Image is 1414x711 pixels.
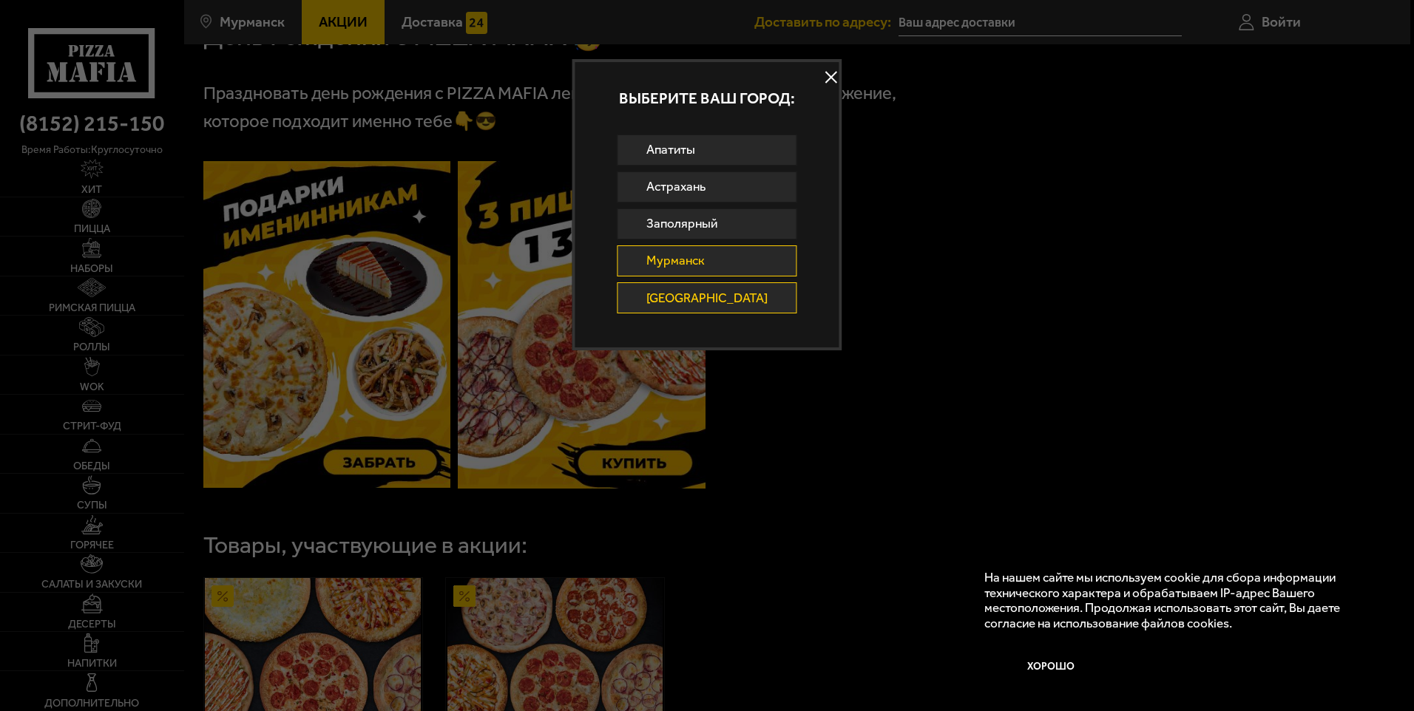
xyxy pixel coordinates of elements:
[618,245,796,276] a: Мурманск
[618,208,796,239] a: Заполярный
[984,645,1117,690] button: Хорошо
[575,90,839,106] p: Выберите ваш город:
[618,135,796,166] a: Апатиты
[618,171,796,203] a: Астрахань
[984,570,1370,631] p: На нашем сайте мы используем cookie для сбора информации технического характера и обрабатываем IP...
[618,282,796,313] a: [GEOGRAPHIC_DATA]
